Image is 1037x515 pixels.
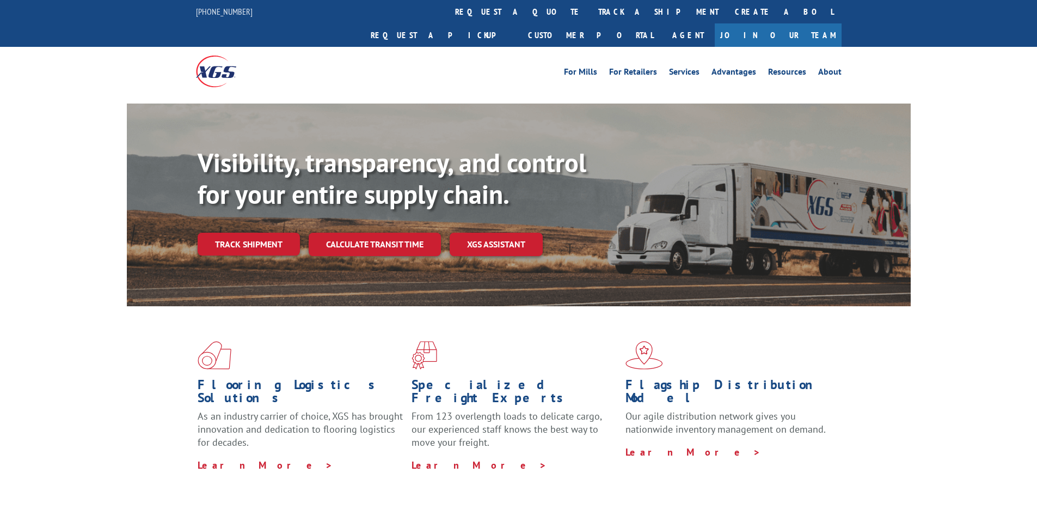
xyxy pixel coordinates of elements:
span: As an industry carrier of choice, XGS has brought innovation and dedication to flooring logistics... [198,410,403,449]
a: Learn More > [625,446,761,458]
a: Customer Portal [520,23,661,47]
h1: Specialized Freight Experts [412,378,617,410]
a: Request a pickup [363,23,520,47]
h1: Flagship Distribution Model [625,378,831,410]
a: Learn More > [412,459,547,471]
a: Advantages [711,68,756,80]
img: xgs-icon-total-supply-chain-intelligence-red [198,341,231,369]
b: Visibility, transparency, and control for your entire supply chain. [198,146,586,211]
span: Our agile distribution network gives you nationwide inventory management on demand. [625,410,826,435]
a: Learn More > [198,459,333,471]
a: About [818,68,842,80]
a: Resources [768,68,806,80]
a: For Mills [564,68,597,80]
p: From 123 overlength loads to delicate cargo, our experienced staff knows the best way to move you... [412,410,617,458]
a: Join Our Team [715,23,842,47]
a: For Retailers [609,68,657,80]
h1: Flooring Logistics Solutions [198,378,403,410]
img: xgs-icon-flagship-distribution-model-red [625,341,663,369]
a: Services [669,68,699,80]
img: xgs-icon-focused-on-flooring-red [412,341,437,369]
a: Agent [661,23,715,47]
a: [PHONE_NUMBER] [196,6,253,17]
a: XGS ASSISTANT [450,233,543,256]
a: Track shipment [198,233,300,256]
a: Calculate transit time [309,233,441,256]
